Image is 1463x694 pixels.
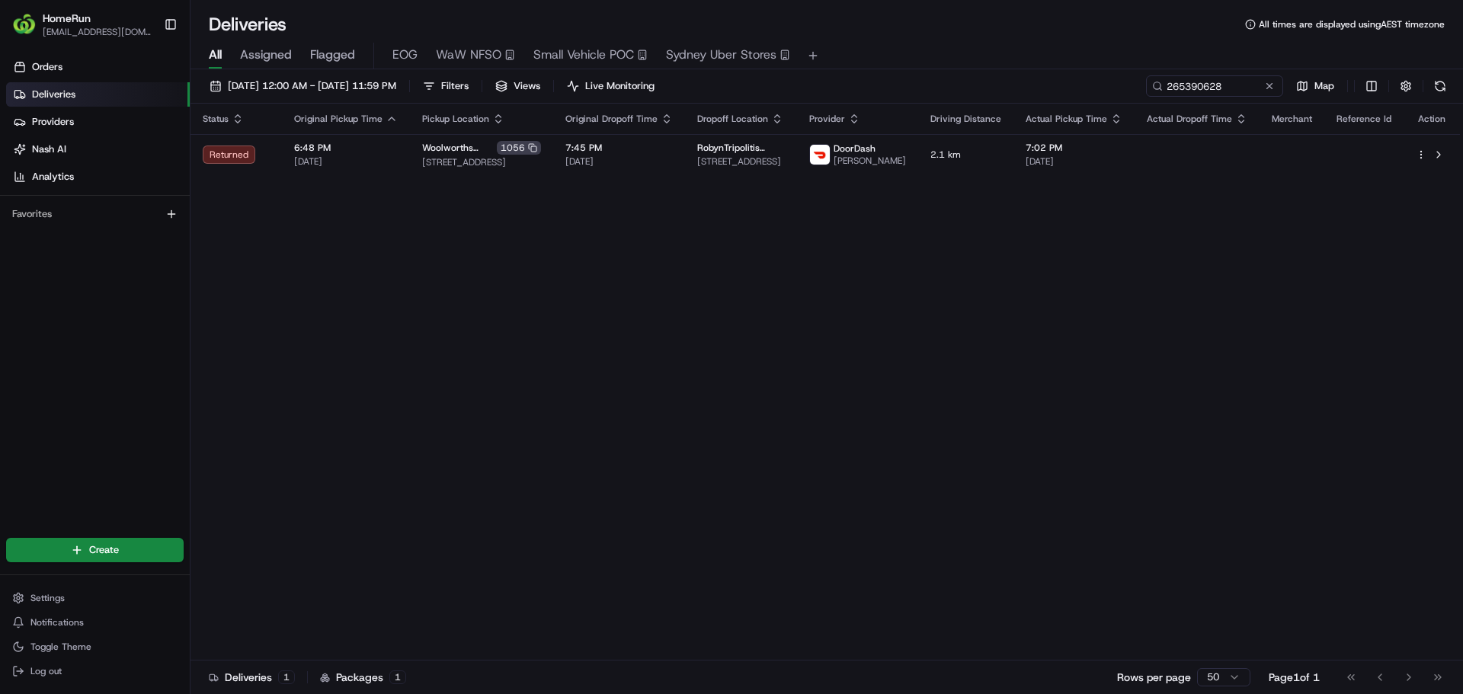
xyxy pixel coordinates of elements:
[834,142,876,155] span: DoorDash
[697,155,785,168] span: [STREET_ADDRESS]
[278,670,295,684] div: 1
[6,82,190,107] a: Deliveries
[809,113,845,125] span: Provider
[1026,142,1122,154] span: 7:02 PM
[294,142,398,154] span: 6:48 PM
[6,587,184,609] button: Settings
[32,88,75,101] span: Deliveries
[697,142,785,154] span: RobynTripolitis Quote
[533,46,634,64] span: Small Vehicle POC
[565,113,658,125] span: Original Dropoff Time
[834,155,906,167] span: [PERSON_NAME]
[488,75,547,97] button: Views
[30,592,65,604] span: Settings
[1117,670,1191,685] p: Rows per page
[422,156,541,168] span: [STREET_ADDRESS]
[422,142,494,154] span: Woolworths Narrabeen
[89,543,119,557] span: Create
[294,155,398,168] span: [DATE]
[32,115,74,129] span: Providers
[209,670,295,685] div: Deliveries
[1416,113,1448,125] div: Action
[1259,18,1445,30] span: All times are displayed using AEST timezone
[32,170,74,184] span: Analytics
[30,616,84,628] span: Notifications
[392,46,418,64] span: EOG
[930,113,1001,125] span: Driving Distance
[422,113,489,125] span: Pickup Location
[1147,113,1232,125] span: Actual Dropoff Time
[30,665,62,677] span: Log out
[565,155,673,168] span: [DATE]
[6,55,190,79] a: Orders
[6,538,184,562] button: Create
[436,46,501,64] span: WaW NFSO
[514,79,540,93] span: Views
[6,636,184,657] button: Toggle Theme
[1269,670,1320,685] div: Page 1 of 1
[12,12,37,37] img: HomeRun
[203,75,403,97] button: [DATE] 12:00 AM - [DATE] 11:59 PM
[209,46,222,64] span: All
[203,113,229,125] span: Status
[6,202,184,226] div: Favorites
[930,149,1001,161] span: 2.1 km
[6,612,184,633] button: Notifications
[43,26,152,38] button: [EMAIL_ADDRESS][DOMAIN_NAME]
[416,75,475,97] button: Filters
[1289,75,1341,97] button: Map
[6,137,190,162] a: Nash AI
[6,110,190,134] a: Providers
[1337,113,1391,125] span: Reference Id
[697,113,768,125] span: Dropoff Location
[389,670,406,684] div: 1
[310,46,355,64] span: Flagged
[1314,79,1334,93] span: Map
[6,660,184,682] button: Log out
[666,46,776,64] span: Sydney Uber Stores
[441,79,469,93] span: Filters
[320,670,406,685] div: Packages
[32,142,66,156] span: Nash AI
[585,79,655,93] span: Live Monitoring
[1026,155,1122,168] span: [DATE]
[240,46,292,64] span: Assigned
[209,12,287,37] h1: Deliveries
[228,79,396,93] span: [DATE] 12:00 AM - [DATE] 11:59 PM
[560,75,661,97] button: Live Monitoring
[30,641,91,653] span: Toggle Theme
[1429,75,1451,97] button: Refresh
[294,113,383,125] span: Original Pickup Time
[6,6,158,43] button: HomeRunHomeRun[EMAIL_ADDRESS][DOMAIN_NAME]
[32,60,62,74] span: Orders
[1146,75,1283,97] input: Type to search
[565,142,673,154] span: 7:45 PM
[1272,113,1312,125] span: Merchant
[43,11,91,26] button: HomeRun
[810,145,830,165] img: doordash_logo_v2.png
[6,165,190,189] a: Analytics
[1026,113,1107,125] span: Actual Pickup Time
[497,141,541,155] div: 1056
